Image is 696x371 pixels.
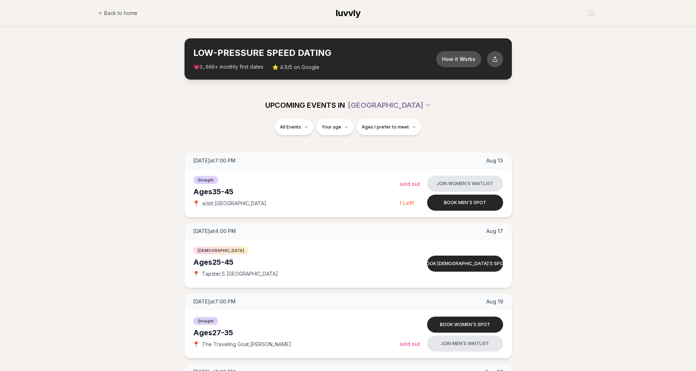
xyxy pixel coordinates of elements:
button: Book men's spot [427,195,503,211]
button: Book [DEMOGRAPHIC_DATA]'s spot [427,256,503,272]
span: Aug 19 [486,298,503,305]
div: Ages 25-45 [193,257,399,267]
button: Join women's waitlist [427,176,503,192]
span: [DATE] at 7:00 PM [193,157,236,164]
button: Ages I prefer to meet [357,119,421,135]
span: 📍 [193,271,199,277]
span: Aug 13 [486,157,503,164]
span: [DATE] at 7:00 PM [193,298,236,305]
button: [GEOGRAPHIC_DATA] [348,97,431,113]
h2: LOW-PRESSURE SPEED DATING [193,47,436,59]
span: Ages I prefer to meet [362,124,409,130]
span: Your age [322,124,341,130]
span: 1 Left! [399,200,414,206]
span: Back to home [104,9,137,17]
a: Back to home [98,6,137,20]
button: How it Works [436,51,481,67]
div: Ages 27-35 [193,328,399,338]
span: 💗 + monthly first dates [193,63,263,71]
span: The Traveling Goat , [PERSON_NAME] [202,341,291,348]
div: Ages 35-45 [193,187,399,197]
span: Straight [193,317,218,325]
span: [DEMOGRAPHIC_DATA] [193,246,248,255]
span: Straight [193,176,218,184]
span: 📍 [193,341,199,347]
span: Aug 17 [486,227,503,235]
span: luvvly [336,8,361,18]
button: All Events [275,119,313,135]
span: 3,000 [199,64,215,70]
button: Open menu [585,8,598,19]
button: Join men's waitlist [427,336,503,352]
span: UPCOMING EVENTS IN [265,100,345,110]
span: [DATE] at 4:00 PM [193,227,236,235]
span: 📍 [193,200,199,206]
span: ⭐ 4.9/5 on Google [272,64,319,71]
a: luvvly [336,7,361,19]
button: Your age [316,119,354,135]
button: Book women's spot [427,317,503,333]
span: Tapster , S [GEOGRAPHIC_DATA] [202,270,278,278]
span: Sold Out [399,341,420,347]
iframe: Intercom live chat [671,346,689,364]
span: All Events [280,124,301,130]
span: a/stir , [GEOGRAPHIC_DATA] [202,200,266,207]
span: Sold Out [399,181,420,187]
